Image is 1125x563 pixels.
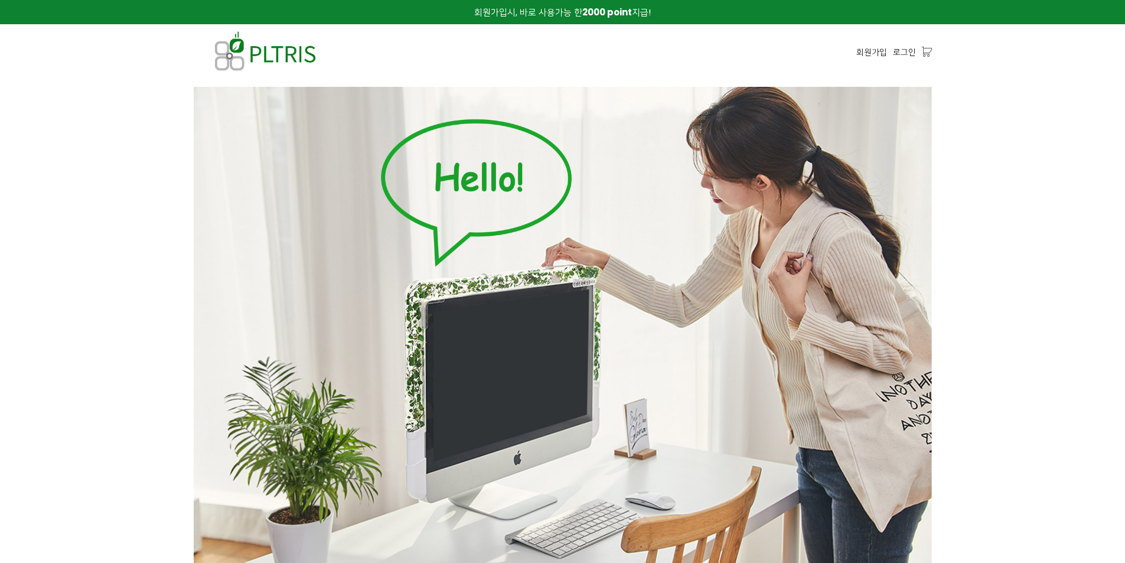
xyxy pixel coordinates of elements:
a: 로그인 [893,45,916,58]
a: 회원가입 [856,45,887,58]
span: 회원가입시, 바로 사용가능 한 지급! [474,6,651,18]
strong: 2000 point [582,6,632,18]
